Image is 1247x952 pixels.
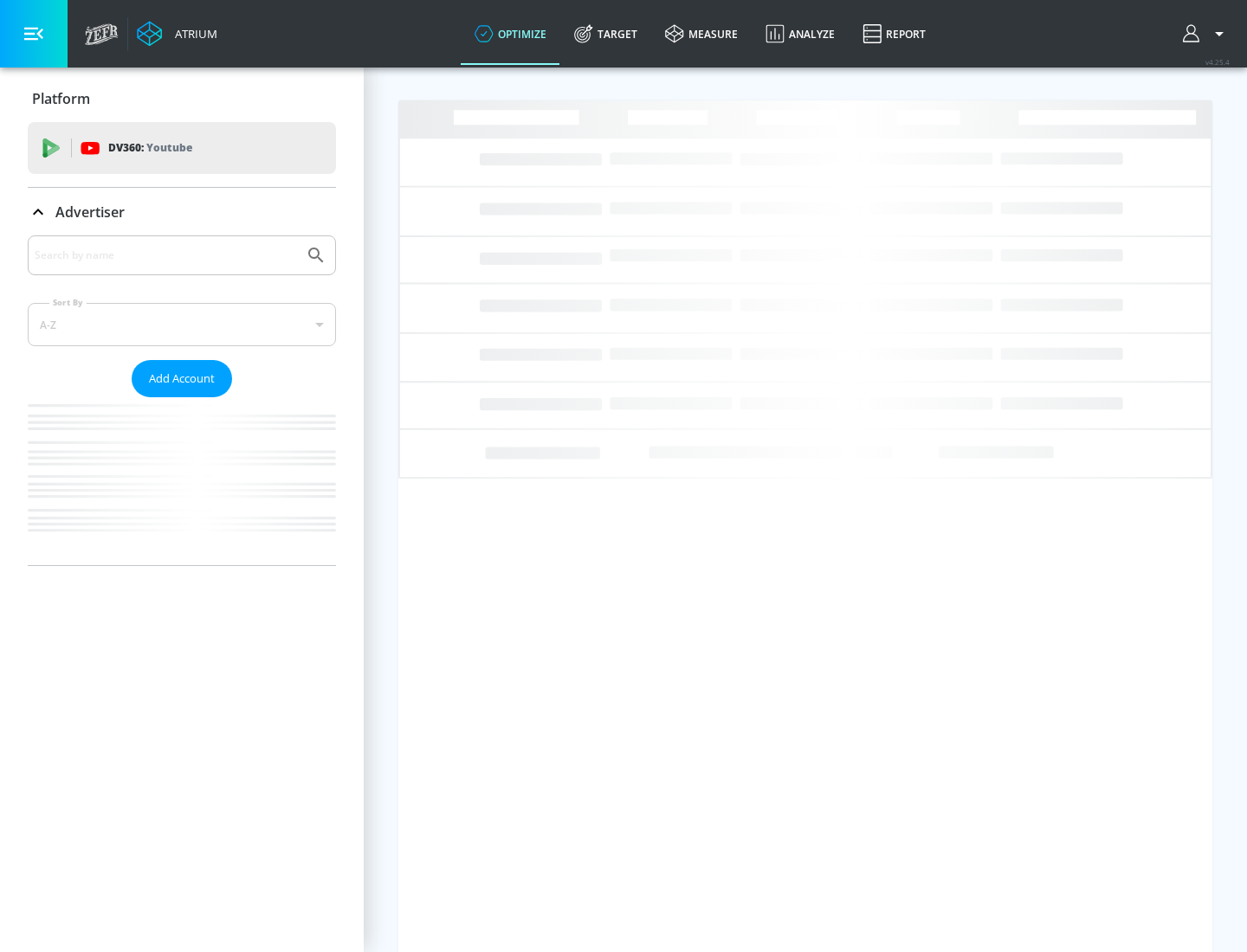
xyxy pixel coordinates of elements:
a: Target [560,3,651,65]
a: Analyze [752,3,849,65]
div: Advertiser [28,235,336,565]
div: Atrium [168,26,217,42]
p: Youtube [146,138,192,157]
nav: list of Advertiser [28,397,336,565]
a: Atrium [137,21,217,47]
span: Add Account [149,369,215,389]
p: Platform [32,89,90,108]
div: Advertiser [28,188,336,236]
a: optimize [461,3,560,65]
p: DV360: [108,138,192,158]
input: Search by name [35,244,297,267]
div: Platform [28,74,336,123]
a: Report [849,3,940,65]
div: A-Z [28,303,336,346]
span: v 4.25.4 [1205,57,1230,67]
a: measure [651,3,752,65]
div: DV360: Youtube [28,122,336,174]
button: Add Account [132,360,232,397]
p: Advertiser [55,203,125,222]
label: Sort By [49,297,87,308]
